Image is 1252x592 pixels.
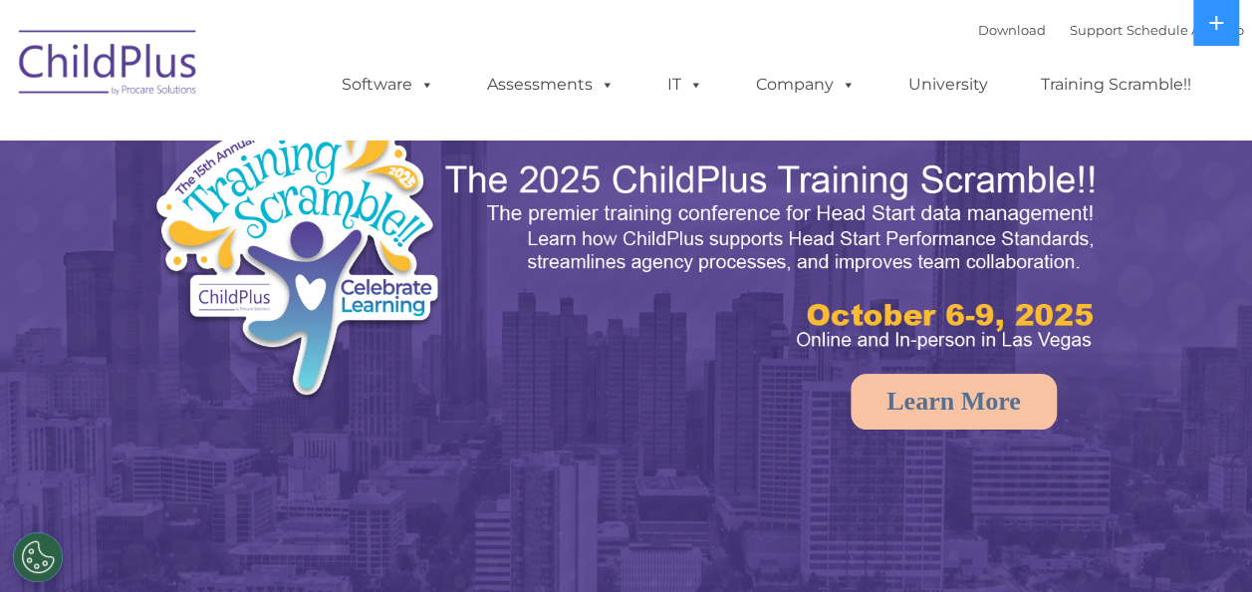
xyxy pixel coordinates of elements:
a: Company [736,65,876,105]
a: Schedule A Demo [1127,22,1244,38]
a: Support [1070,22,1123,38]
a: Download [978,22,1046,38]
img: ChildPlus by Procare Solutions [9,16,208,116]
font: | [978,22,1244,38]
a: Assessments [467,65,634,105]
a: Software [322,65,454,105]
button: Cookies Settings [13,532,63,582]
a: Training Scramble!! [1021,65,1211,105]
a: IT [647,65,723,105]
a: University [888,65,1008,105]
a: Learn More [851,374,1057,430]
